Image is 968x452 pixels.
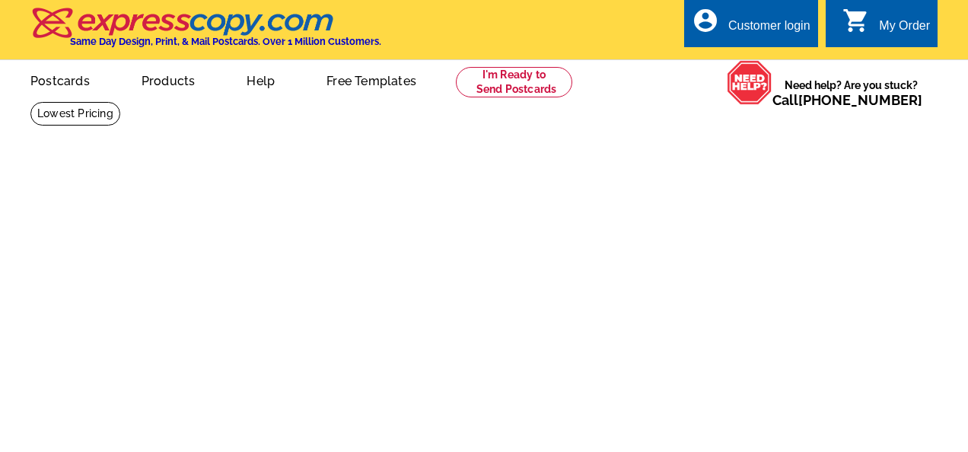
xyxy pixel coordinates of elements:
div: My Order [879,19,930,40]
a: Free Templates [302,62,441,97]
a: Products [117,62,220,97]
span: Call [772,92,922,108]
img: help [727,60,772,105]
a: Postcards [6,62,114,97]
a: Help [222,62,299,97]
span: Need help? Are you stuck? [772,78,930,108]
i: shopping_cart [842,7,870,34]
a: account_circle Customer login [692,17,810,36]
i: account_circle [692,7,719,34]
a: [PHONE_NUMBER] [798,92,922,108]
h4: Same Day Design, Print, & Mail Postcards. Over 1 Million Customers. [70,36,381,47]
a: shopping_cart My Order [842,17,930,36]
div: Customer login [728,19,810,40]
a: Same Day Design, Print, & Mail Postcards. Over 1 Million Customers. [30,18,381,47]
